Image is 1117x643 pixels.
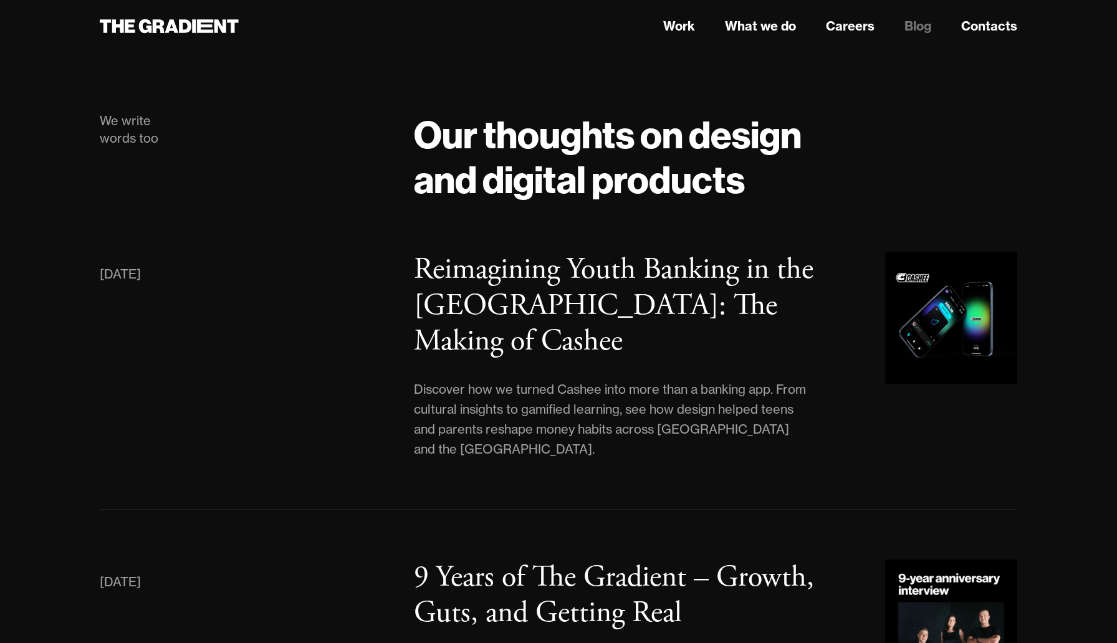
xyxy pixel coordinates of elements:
[100,572,141,592] div: [DATE]
[100,264,141,284] div: [DATE]
[663,17,695,36] a: Work
[904,17,931,36] a: Blog
[100,252,1017,459] a: [DATE]Reimagining Youth Banking in the [GEOGRAPHIC_DATA]: The Making of CasheeDiscover how we tur...
[725,17,796,36] a: What we do
[414,558,814,632] h3: 9 Years of The Gradient – Growth, Guts, and Getting Real
[414,379,810,459] div: Discover how we turned Cashee into more than a banking app. From cultural insights to gamified le...
[414,250,813,360] h3: Reimagining Youth Banking in the [GEOGRAPHIC_DATA]: The Making of Cashee
[100,112,389,147] div: We write words too
[961,17,1017,36] a: Contacts
[826,17,875,36] a: Careers
[414,112,1017,202] h1: Our thoughts on design and digital products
